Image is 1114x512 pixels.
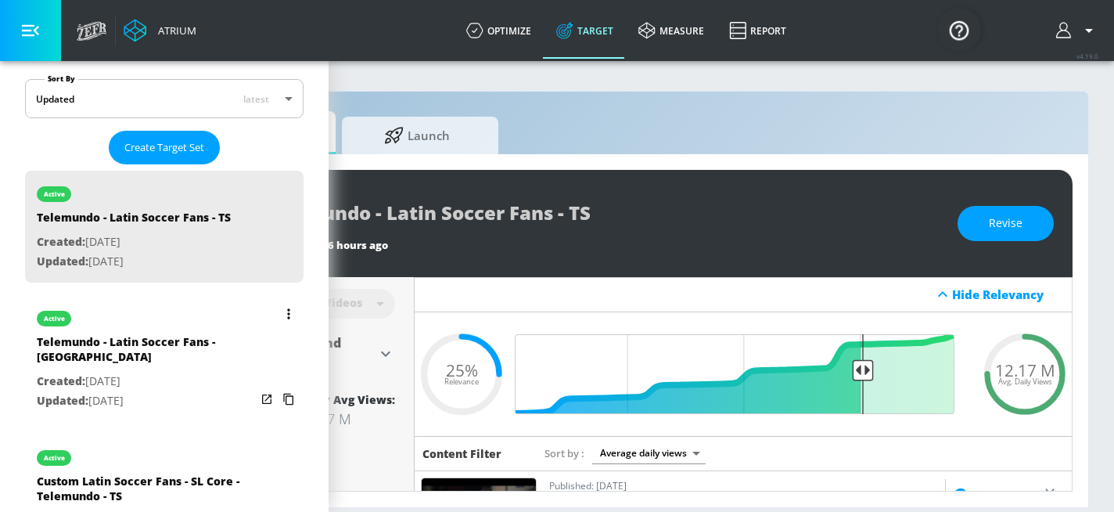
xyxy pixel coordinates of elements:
div: Telemundo - Latin Soccer Fans - [GEOGRAPHIC_DATA] [37,334,256,372]
div: active [44,315,65,323]
p: [DATE] [37,252,231,272]
div: activeTelemundo - Latin Soccer Fans - [GEOGRAPHIC_DATA]Created:[DATE]Updated:[DATE] [25,295,304,422]
p: [DATE] [37,233,231,252]
span: Updated: [37,393,88,408]
div: activeTelemundo - Latin Soccer Fans - TSCreated:[DATE]Updated:[DATE] [25,171,304,283]
span: Create Target Set [124,139,204,157]
span: Avg. Daily Views [998,378,1052,386]
span: Launch [358,117,476,154]
a: Atrium [124,19,196,42]
span: Revise [989,214,1022,233]
span: Relevance [444,378,479,386]
a: Report [717,2,799,59]
span: v 4.19.0 [1076,52,1098,60]
a: optimize [454,2,544,59]
div: Last Updated: [263,238,942,252]
div: Daily Avg Views: [300,392,395,407]
div: Hide Relevancy [952,287,1063,302]
span: 6 hours ago [328,238,388,252]
span: latest [243,92,269,106]
button: Create Target Set [109,131,220,164]
span: 12.17 M [995,362,1055,378]
p: [DATE] [37,372,256,391]
div: Hide Relevancy [415,277,1072,312]
div: active [44,454,65,462]
div: Atrium [152,23,196,38]
span: 25% [446,362,478,378]
span: Updated: [37,254,88,269]
div: 12.17 M [300,409,395,428]
span: Suitable › [974,489,1012,500]
span: Created: [37,234,85,249]
h6: Content Filter [422,446,501,461]
span: Created: [37,373,85,388]
span: Sort by [544,446,584,460]
div: Videos [316,296,370,309]
label: Sort By [45,74,78,84]
div: Telemundo - Latin Soccer Fans - TS [37,210,231,233]
button: Open Resource Center [937,8,981,52]
p: Published: [DATE] [549,478,939,494]
div: Updated [36,92,74,106]
button: Revise [958,206,1054,241]
a: Target [544,2,626,59]
div: Suitable › [949,486,1012,502]
div: Custom Latin Soccer Fans - SL Core - Telemundo - TS [37,474,256,511]
div: active [44,190,65,198]
input: Final Threshold [524,334,962,414]
a: measure [626,2,717,59]
p: [DATE] [37,391,256,411]
button: Open in new window [256,388,278,410]
div: Average daily views [592,442,706,463]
